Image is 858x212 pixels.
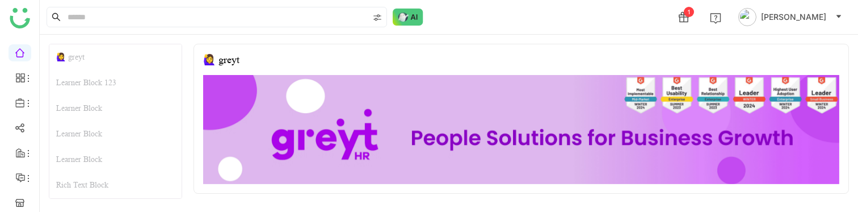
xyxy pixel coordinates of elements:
[49,121,182,147] div: Learner Block
[736,8,844,26] button: [PERSON_NAME]
[10,8,30,28] img: logo
[710,13,721,24] img: help.svg
[49,70,182,95] div: Learner Block 123
[49,44,182,70] div: 🙋‍♀️ greyt
[373,13,382,22] img: search-type.svg
[49,172,182,198] div: Rich Text Block
[684,7,694,17] div: 1
[203,75,839,184] img: 68ca8a786afc163911e2cfd3
[738,8,756,26] img: avatar
[203,53,239,66] div: 🙋‍♀️ greyt
[761,11,826,23] span: [PERSON_NAME]
[49,95,182,121] div: Learner Block
[393,9,423,26] img: ask-buddy-normal.svg
[49,147,182,172] div: Learner Block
